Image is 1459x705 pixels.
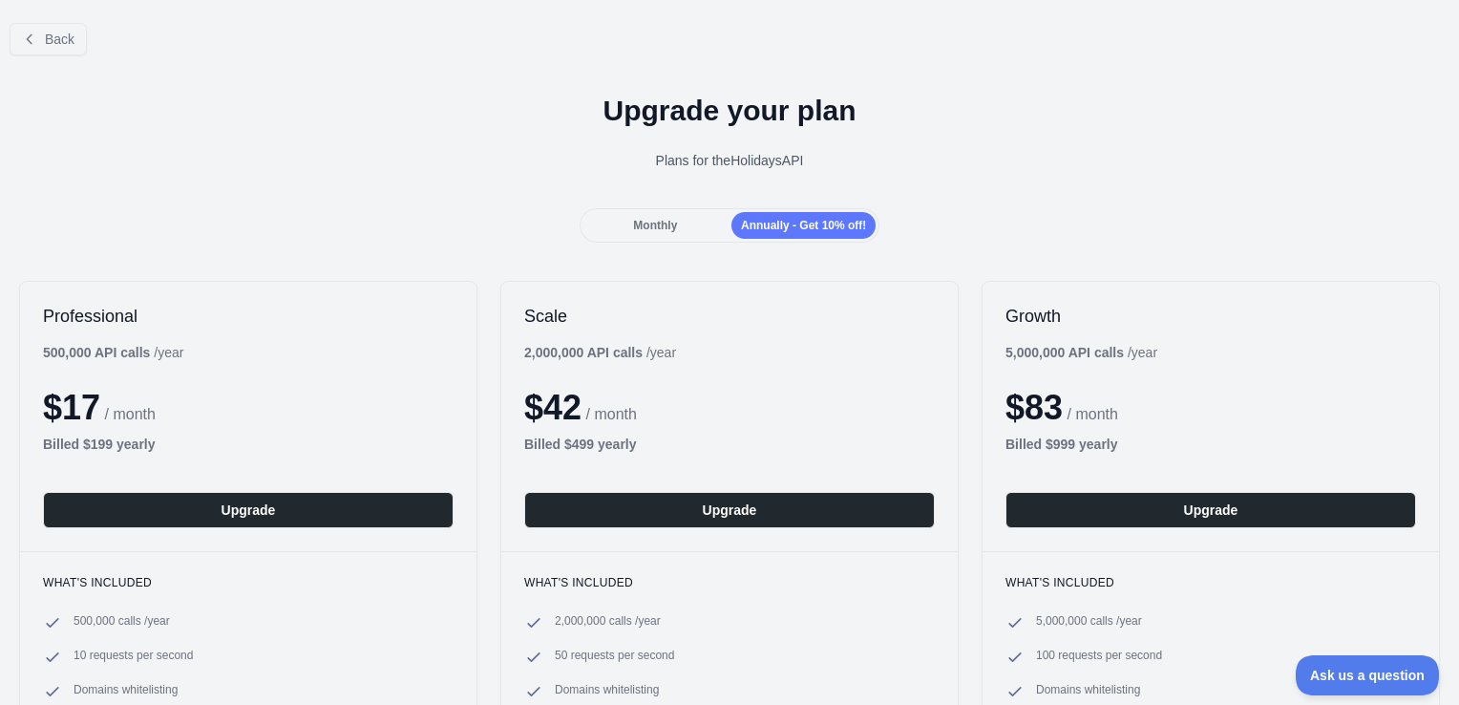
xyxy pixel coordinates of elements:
div: / year [1005,343,1157,362]
h2: Growth [1005,305,1416,328]
span: $ 83 [1005,388,1063,427]
iframe: Toggle Customer Support [1296,655,1440,695]
span: $ 42 [524,388,581,427]
div: / year [524,343,676,362]
h2: Scale [524,305,935,328]
b: 2,000,000 API calls [524,345,643,360]
b: 5,000,000 API calls [1005,345,1124,360]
